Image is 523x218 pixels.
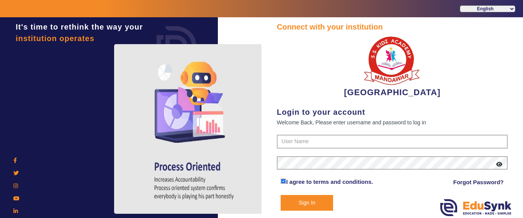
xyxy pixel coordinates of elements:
div: Login to your account [277,106,508,118]
a: I agree to terms and conditions. [286,178,373,185]
div: Welcome Back, Please enter username and password to log in [277,118,508,127]
span: institution operates [16,34,95,43]
input: User Name [277,135,508,149]
a: Forgot Password? [453,178,504,187]
button: Sign In [281,195,333,211]
img: b9104f0a-387a-4379-b368-ffa933cda262 [363,33,421,86]
span: It's time to rethink the way your [16,23,143,31]
img: login.png [148,17,205,75]
div: [GEOGRAPHIC_DATA] [277,33,508,99]
img: edusynk.png [440,199,512,216]
img: login4.png [114,44,275,214]
div: Connect with your institution [277,21,508,33]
